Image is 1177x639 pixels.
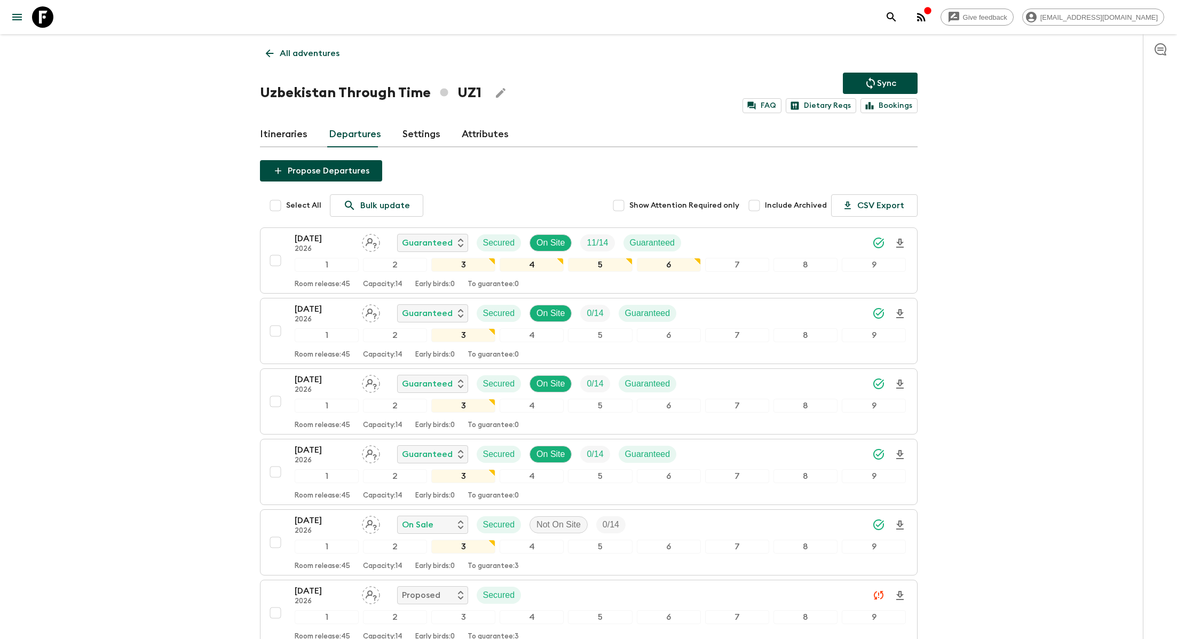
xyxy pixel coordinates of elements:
p: On Site [536,448,565,461]
div: Not On Site [530,516,588,533]
p: All adventures [280,47,339,60]
div: On Site [530,305,572,322]
div: 5 [568,258,632,272]
div: 7 [705,258,769,272]
div: Secured [477,516,522,533]
div: 2 [363,540,427,554]
div: 1 [295,399,359,413]
div: 1 [295,328,359,342]
svg: Synced Successfully [872,448,885,461]
div: 5 [568,399,632,413]
svg: Synced Successfully [872,307,885,320]
p: Early birds: 0 [415,351,455,359]
button: menu [6,6,28,28]
div: 4 [500,328,564,342]
p: 2026 [295,527,353,535]
p: Guaranteed [402,377,453,390]
span: Give feedback [957,13,1013,21]
div: 8 [773,540,838,554]
p: Secured [483,589,515,602]
p: Secured [483,448,515,461]
p: Guaranteed [625,448,670,461]
span: Assign pack leader [362,519,380,527]
p: 0 / 14 [587,307,603,320]
p: Guaranteed [402,448,453,461]
div: 7 [705,399,769,413]
p: [DATE] [295,303,353,315]
div: 6 [637,540,701,554]
span: Include Archived [765,200,827,211]
p: [DATE] [295,514,353,527]
p: 0 / 14 [587,377,603,390]
button: [DATE]2026Assign pack leaderOn SaleSecuredNot On SiteTrip Fill123456789Room release:45Capacity:14... [260,509,918,575]
a: Itineraries [260,122,307,147]
div: 8 [773,328,838,342]
div: 2 [363,469,427,483]
div: Trip Fill [580,305,610,322]
div: 6 [637,610,701,624]
p: Room release: 45 [295,492,350,500]
div: 9 [842,610,906,624]
span: Assign pack leader [362,307,380,316]
div: 8 [773,469,838,483]
button: Edit Adventure Title [490,82,511,104]
p: Early birds: 0 [415,421,455,430]
p: Early birds: 0 [415,562,455,571]
p: Room release: 45 [295,280,350,289]
svg: Unable to sync - Check prices and secured [872,589,885,602]
p: Early birds: 0 [415,492,455,500]
span: Assign pack leader [362,237,380,246]
p: On Site [536,307,565,320]
span: Assign pack leader [362,448,380,457]
button: Propose Departures [260,160,382,182]
svg: Synced Successfully [872,518,885,531]
div: 2 [363,328,427,342]
button: [DATE]2026Assign pack leaderGuaranteedSecuredOn SiteTrip FillGuaranteed123456789Room release:45Ca... [260,439,918,505]
a: FAQ [742,98,781,113]
p: Sync [877,77,896,90]
span: Select All [286,200,321,211]
div: 1 [295,540,359,554]
button: [DATE]2026Assign pack leaderGuaranteedSecuredOn SiteTrip FillGuaranteed123456789Room release:45Ca... [260,298,918,364]
p: Bulk update [360,199,410,212]
div: Secured [477,587,522,604]
p: Early birds: 0 [415,280,455,289]
p: 0 / 14 [587,448,603,461]
p: To guarantee: 0 [468,351,519,359]
p: On Site [536,377,565,390]
svg: Download Onboarding [894,519,906,532]
div: 2 [363,610,427,624]
div: 4 [500,610,564,624]
div: 6 [637,328,701,342]
svg: Download Onboarding [894,589,906,602]
div: Secured [477,446,522,463]
p: Capacity: 14 [363,562,402,571]
div: 5 [568,540,632,554]
h1: Uzbekistan Through Time UZ1 [260,82,481,104]
button: Sync adventure departures to the booking engine [843,73,918,94]
div: 5 [568,328,632,342]
div: 3 [431,469,495,483]
div: 5 [568,610,632,624]
div: 8 [773,610,838,624]
button: search adventures [881,6,902,28]
p: Room release: 45 [295,562,350,571]
div: 3 [431,399,495,413]
p: 2026 [295,315,353,324]
div: 1 [295,469,359,483]
div: Trip Fill [580,375,610,392]
a: Attributes [462,122,509,147]
div: 9 [842,540,906,554]
a: Departures [329,122,381,147]
div: 3 [431,610,495,624]
svg: Download Onboarding [894,448,906,461]
div: Trip Fill [580,446,610,463]
div: Trip Fill [580,234,614,251]
div: 7 [705,610,769,624]
p: Guaranteed [625,377,670,390]
p: Capacity: 14 [363,280,402,289]
p: On Sale [402,518,433,531]
p: 2026 [295,597,353,606]
div: On Site [530,234,572,251]
div: 9 [842,399,906,413]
